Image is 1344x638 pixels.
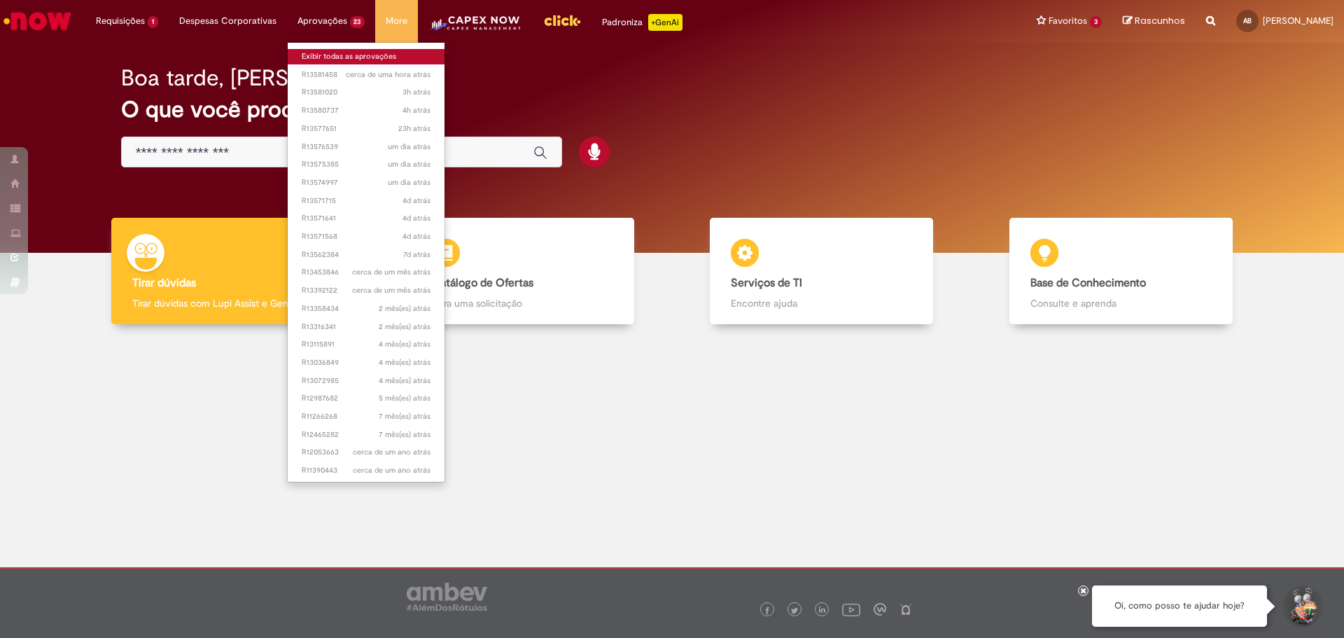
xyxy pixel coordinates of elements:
[672,218,972,325] a: Serviços de TI Encontre ajuda
[288,121,445,137] a: Aberto R13577651 :
[288,391,445,406] a: Aberto R12987682 :
[352,285,430,296] span: cerca de um mês atrás
[1135,14,1185,27] span: Rascunhos
[791,607,798,614] img: logo_footer_twitter.png
[731,296,912,310] p: Encontre ajuda
[302,411,431,422] span: R11266268
[132,296,314,310] p: Tirar dúvidas com Lupi Assist e Gen Ai
[288,463,445,478] a: Aberto R11390443 :
[386,14,407,28] span: More
[379,357,430,368] time: 28/05/2025 08:58:08
[1123,15,1185,28] a: Rascunhos
[373,218,673,325] a: Catálogo de Ofertas Abra uma solicitação
[288,103,445,118] a: Aberto R13580737 :
[379,303,430,314] time: 06/08/2025 10:30:44
[302,231,431,242] span: R13571568
[842,600,860,618] img: logo_footer_youtube.png
[379,411,430,422] span: 7 mês(es) atrás
[403,249,430,260] span: 7d atrás
[398,123,430,134] time: 29/09/2025 15:20:02
[288,283,445,298] a: Aberto R13392122 :
[302,177,431,188] span: R13574997
[121,97,1224,122] h2: O que você procura hoje?
[432,296,613,310] p: Abra uma solicitação
[287,42,446,483] ul: Aprovações
[1030,276,1146,290] b: Base de Conhecimento
[764,607,771,614] img: logo_footer_facebook.png
[402,195,430,206] span: 4d atrás
[288,337,445,352] a: Aberto R13115891 :
[288,175,445,190] a: Aberto R13574997 :
[288,445,445,460] a: Aberto R12053663 :
[148,16,158,28] span: 1
[819,606,826,615] img: logo_footer_linkedin.png
[379,321,430,332] span: 2 mês(es) atrás
[379,303,430,314] span: 2 mês(es) atrás
[402,213,430,223] time: 26/09/2025 16:32:50
[379,393,430,403] span: 5 mês(es) atrás
[402,105,430,116] time: 30/09/2025 11:04:10
[379,321,430,332] time: 29/07/2025 18:22:57
[288,229,445,244] a: Aberto R13571568 :
[302,465,431,476] span: R11390443
[288,193,445,209] a: Aberto R13571715 :
[288,247,445,263] a: Aberto R13562384 :
[972,218,1271,325] a: Base de Conhecimento Consulte e aprenda
[288,139,445,155] a: Aberto R13576539 :
[288,85,445,100] a: Aberto R13581020 :
[302,141,431,153] span: R13576539
[302,447,431,458] span: R12053663
[346,69,430,80] time: 30/09/2025 13:27:06
[388,159,430,169] span: um dia atrás
[379,429,430,440] span: 7 mês(es) atrás
[288,319,445,335] a: Aberto R13316341 :
[302,249,431,261] span: R13562384
[353,465,430,476] span: cerca de um ano atrás
[353,447,430,457] time: 27/09/2024 10:52:00
[132,276,196,290] b: Tirar dúvidas
[379,339,430,349] time: 02/06/2025 08:51:39
[288,49,445,64] a: Exibir todas as aprovações
[379,393,430,403] time: 06/05/2025 11:30:37
[379,339,430,349] span: 4 mês(es) atrás
[1243,16,1252,25] span: AB
[874,603,886,616] img: logo_footer_workplace.png
[302,303,431,314] span: R13358434
[302,69,431,81] span: R13581458
[302,159,431,170] span: R13575385
[121,66,405,90] h2: Boa tarde, [PERSON_NAME]
[297,14,347,28] span: Aprovações
[379,375,430,386] span: 4 mês(es) atrás
[402,213,430,223] span: 4d atrás
[288,211,445,226] a: Aberto R13571641 :
[302,123,431,134] span: R13577651
[432,276,533,290] b: Catálogo de Ofertas
[302,285,431,296] span: R13392122
[899,603,912,616] img: logo_footer_naosei.png
[353,465,430,476] time: 10/06/2024 10:10:49
[288,355,445,370] a: Aberto R13036849 :
[1090,16,1102,28] span: 3
[388,177,430,188] time: 29/09/2025 08:41:20
[302,195,431,207] span: R13571715
[353,447,430,457] span: cerca de um ano atrás
[402,87,430,97] span: 3h atrás
[388,177,430,188] span: um dia atrás
[288,67,445,83] a: Aberto R13581458 :
[346,69,430,80] span: cerca de uma hora atrás
[352,267,430,277] time: 27/08/2025 17:20:20
[1263,15,1333,27] span: [PERSON_NAME]
[288,427,445,443] a: Aberto R12465282 :
[388,141,430,152] span: um dia atrás
[379,429,430,440] time: 18/02/2025 15:32:13
[648,14,682,31] p: +GenAi
[402,87,430,97] time: 30/09/2025 11:45:41
[302,105,431,116] span: R13580737
[402,195,430,206] time: 26/09/2025 16:43:47
[302,357,431,368] span: R13036849
[379,375,430,386] time: 27/05/2025 16:38:55
[350,16,365,28] span: 23
[398,123,430,134] span: 23h atrás
[402,231,430,242] span: 4d atrás
[73,218,373,325] a: Tirar dúvidas Tirar dúvidas com Lupi Assist e Gen Ai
